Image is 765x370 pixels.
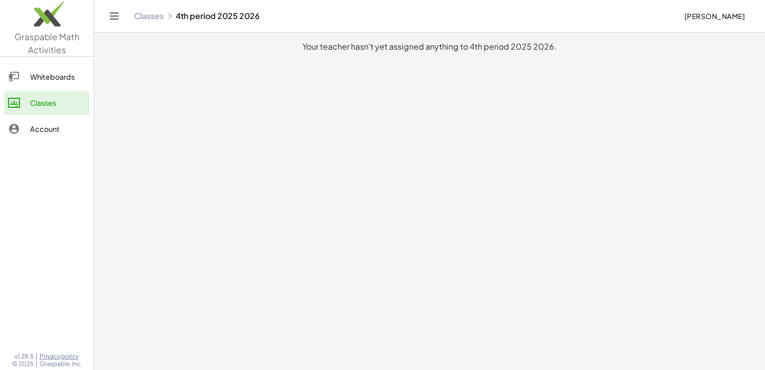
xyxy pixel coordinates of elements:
[36,360,38,368] span: |
[30,71,86,83] div: Whiteboards
[4,65,90,89] a: Whiteboards
[40,352,82,360] a: Privacy policy
[12,360,34,368] span: © 2025
[30,123,86,135] div: Account
[684,12,745,21] span: [PERSON_NAME]
[40,360,82,368] span: Graspable, Inc.
[15,352,34,360] span: v1.28.5
[134,11,164,21] a: Classes
[30,97,86,109] div: Classes
[36,352,38,360] span: |
[676,7,753,25] button: [PERSON_NAME]
[4,91,90,115] a: Classes
[15,31,80,55] span: Graspable Math Activities
[4,117,90,141] a: Account
[102,41,757,53] div: Your teacher hasn't yet assigned anything to 4th period 2025 2026.
[106,8,122,24] button: Toggle navigation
